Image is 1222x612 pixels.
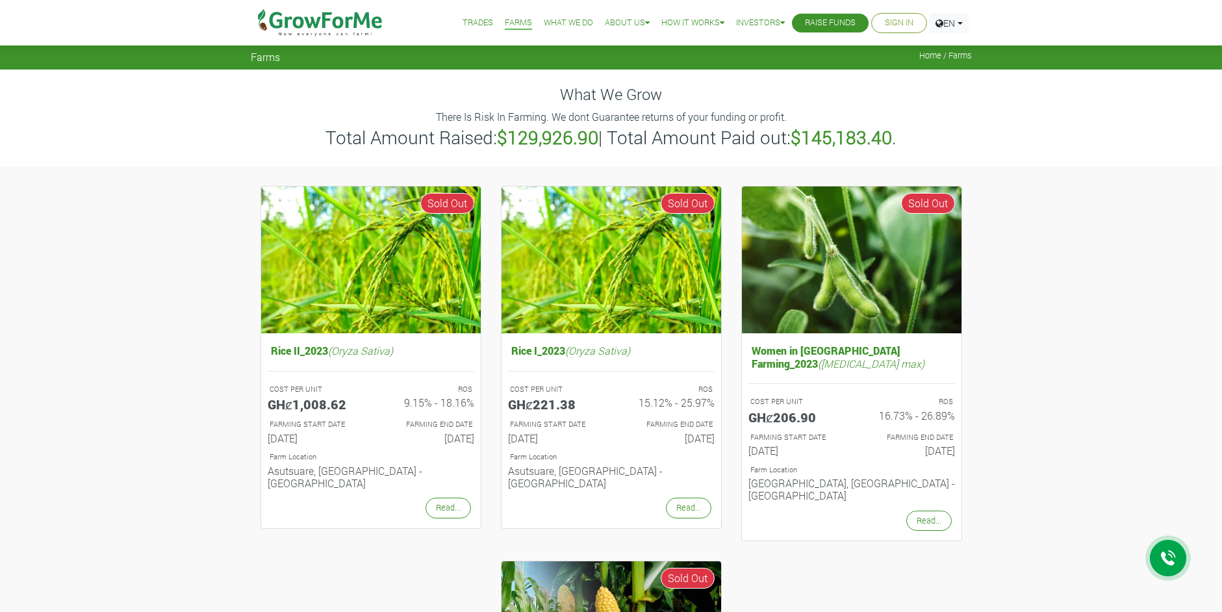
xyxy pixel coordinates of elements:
[510,384,600,395] p: COST PER UNIT
[426,498,471,518] a: Read...
[623,419,713,430] p: FARMING END DATE
[661,193,715,214] span: Sold Out
[661,16,724,30] a: How it Works
[502,186,721,334] img: growforme image
[661,568,715,589] span: Sold Out
[510,452,713,463] p: Location of Farm
[270,452,472,463] p: Location of Farm
[251,51,280,63] span: Farms
[750,396,840,407] p: COST PER UNIT
[463,16,493,30] a: Trades
[381,432,474,444] h6: [DATE]
[261,186,481,334] img: growforme image
[791,125,892,149] b: $145,183.40
[565,344,630,357] i: (Oryza Sativa)
[750,432,840,443] p: FARMING START DATE
[748,444,842,457] h6: [DATE]
[497,125,598,149] b: $129,926.90
[270,384,359,395] p: COST PER UNIT
[736,16,785,30] a: Investors
[666,498,711,518] a: Read...
[268,465,474,489] h6: Asutsuare, [GEOGRAPHIC_DATA] - [GEOGRAPHIC_DATA]
[930,13,969,33] a: EN
[270,419,359,430] p: FARMING START DATE
[748,341,955,372] h5: Women in [GEOGRAPHIC_DATA] Farming_2023
[510,419,600,430] p: FARMING START DATE
[268,341,474,360] h5: Rice II_2023
[505,16,532,30] a: Farms
[863,396,953,407] p: ROS
[906,511,952,531] a: Read...
[420,193,474,214] span: Sold Out
[508,465,715,489] h6: Asutsuare, [GEOGRAPHIC_DATA] - [GEOGRAPHIC_DATA]
[750,465,953,476] p: Location of Farm
[919,51,972,60] span: Home / Farms
[253,109,970,125] p: There Is Risk In Farming. We dont Guarantee returns of your funding or profit.
[623,384,713,395] p: ROS
[885,16,913,30] a: Sign In
[861,409,955,422] h6: 16.73% - 26.89%
[253,127,970,149] h3: Total Amount Raised: | Total Amount Paid out: .
[268,432,361,444] h6: [DATE]
[621,396,715,409] h6: 15.12% - 25.97%
[381,396,474,409] h6: 9.15% - 18.16%
[742,186,961,334] img: growforme image
[251,85,972,104] h4: What We Grow
[328,344,393,357] i: (Oryza Sativa)
[268,396,361,412] h5: GHȼ1,008.62
[748,477,955,502] h6: [GEOGRAPHIC_DATA], [GEOGRAPHIC_DATA] - [GEOGRAPHIC_DATA]
[383,419,472,430] p: FARMING END DATE
[383,384,472,395] p: ROS
[508,432,602,444] h6: [DATE]
[863,432,953,443] p: FARMING END DATE
[621,432,715,444] h6: [DATE]
[748,409,842,425] h5: GHȼ206.90
[818,357,924,370] i: ([MEDICAL_DATA] max)
[544,16,593,30] a: What We Do
[805,16,856,30] a: Raise Funds
[508,396,602,412] h5: GHȼ221.38
[508,341,715,360] h5: Rice I_2023
[901,193,955,214] span: Sold Out
[861,444,955,457] h6: [DATE]
[605,16,650,30] a: About Us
